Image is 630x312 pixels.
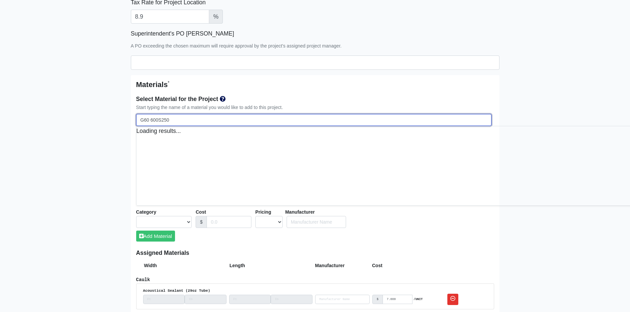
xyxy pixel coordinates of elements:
[196,209,206,215] strong: Cost
[136,114,492,126] input: Search
[285,209,315,215] strong: Manufacturer
[136,104,494,111] div: Start typing the name of a material you would like to add to this project.
[136,276,494,309] li: Caulk
[209,10,223,24] span: %
[136,96,218,102] strong: Select Material for the Project
[144,263,157,268] strong: Width
[255,209,271,215] strong: Pricing
[414,297,423,302] strong: /UNIT
[383,295,412,304] input: Cost
[185,295,226,304] input: width_inches
[131,43,342,49] small: A PO exceeding the chosen maximum will require approval by the project's assigned project manager.
[315,295,370,304] input: Search
[372,263,382,268] strong: Cost
[143,295,185,304] input: width_feet
[372,295,383,304] div: $
[271,295,313,304] input: length_inches
[136,80,494,89] h5: Materials
[287,216,346,228] input: Search
[315,263,345,268] strong: Manufacturer
[196,216,207,228] div: $
[136,231,175,242] button: Add Material
[207,216,251,228] input: Cost
[136,209,156,215] strong: Category
[131,29,234,38] label: Superintendent's PO [PERSON_NAME]
[136,250,494,257] h6: Assigned Materials
[229,295,271,304] input: length_feet
[143,288,487,294] div: Acoustical Sealant (29oz Tube)
[229,263,245,268] strong: Length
